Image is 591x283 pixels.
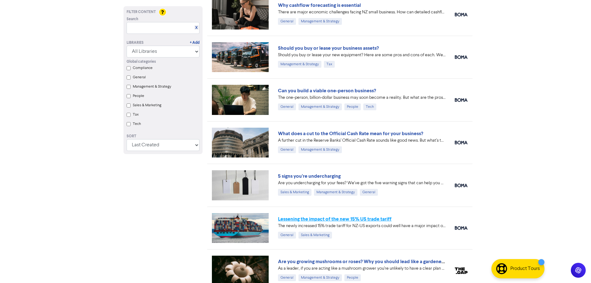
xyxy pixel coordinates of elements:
[455,184,468,187] img: boma_accounting
[127,40,144,46] div: Libraries
[278,216,392,222] a: Lessening the impact of the new 15% US trade tariff
[455,98,468,102] img: boma
[278,274,296,281] div: General
[133,75,146,80] label: General
[190,40,199,46] a: + Add
[455,267,468,274] img: thegap
[324,61,335,68] div: Tax
[278,130,423,137] a: What does a cut to the Official Cash Rate mean for your business?
[278,45,379,51] a: Should you buy or lease your business assets?
[298,103,342,110] div: Management & Strategy
[278,94,445,101] div: The one-person, billion-dollar business may soon become a reality. But what are the pros and cons...
[360,189,378,196] div: General
[455,226,468,230] img: boma
[133,84,171,89] label: Management & Strategy
[133,121,141,127] label: Tech
[278,258,474,265] a: Are you growing mushrooms or roses? Why you should lead like a gardener, not a grower
[195,25,198,30] a: X
[278,18,296,25] div: General
[278,232,296,239] div: General
[127,134,199,139] div: Sort
[133,65,153,71] label: Compliance
[127,16,138,22] span: Search
[278,88,376,94] a: Can you build a viable one-person business?
[127,59,199,65] div: Global categories
[278,146,296,153] div: General
[455,55,468,59] img: boma_accounting
[278,52,445,58] div: Should you buy or lease your new equipment? Here are some pros and cons of each. We also can revi...
[278,61,321,68] div: Management & Strategy
[560,253,591,283] iframe: Chat Widget
[298,232,332,239] div: Sales & Marketing
[314,189,357,196] div: Management & Strategy
[298,146,342,153] div: Management & Strategy
[278,2,361,8] a: Why cashflow forecasting is essential
[278,173,341,179] a: 5 signs you’re undercharging
[278,265,445,272] div: As a leader, if you are acting like a mushroom grower you’re unlikely to have a clear plan yourse...
[298,18,342,25] div: Management & Strategy
[455,141,468,144] img: boma
[127,9,199,15] div: Filter Content
[344,103,361,110] div: People
[278,9,445,16] div: There are major economic challenges facing NZ small business. How can detailed cashflow forecasti...
[133,103,161,108] label: Sales & Marketing
[133,93,144,99] label: People
[298,274,342,281] div: Management & Strategy
[344,274,361,281] div: People
[278,137,445,144] div: A further cut in the Reserve Banks’ Official Cash Rate sounds like good news. But what’s the real...
[278,223,445,229] div: The newly increased 15% trade tariff for NZ-US exports could well have a major impact on your mar...
[278,180,445,186] div: Are you undercharging for your fees? We’ve got the five warning signs that can help you diagnose ...
[455,13,468,16] img: boma
[363,103,376,110] div: Tech
[278,103,296,110] div: General
[278,189,311,196] div: Sales & Marketing
[133,112,139,117] label: Tax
